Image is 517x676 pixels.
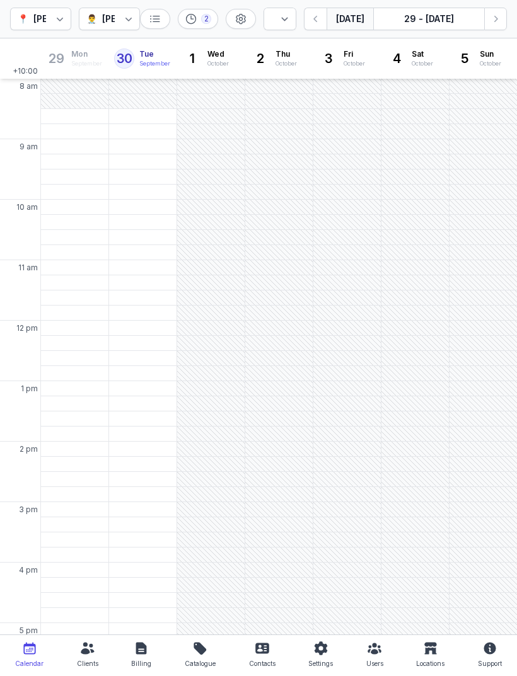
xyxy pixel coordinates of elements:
span: Thu [276,49,297,59]
div: Locations [416,656,444,671]
div: October [412,59,433,68]
div: 5 [455,49,475,69]
div: 4 [386,49,407,69]
span: Sat [412,49,433,59]
div: 1 [182,49,202,69]
div: 3 [318,49,339,69]
div: 30 [114,49,134,69]
span: Fri [344,49,365,59]
div: Clients [77,656,98,671]
div: [PERSON_NAME] [102,11,175,26]
span: +10:00 [13,66,40,79]
div: 👨‍⚕️ [86,11,97,26]
span: Wed [207,49,229,59]
div: [PERSON_NAME] Counselling [33,11,163,26]
span: 5 pm [20,626,38,636]
span: Mon [71,49,102,59]
div: Support [478,656,502,671]
div: Calendar [15,656,44,671]
span: 3 pm [19,505,38,515]
div: October [344,59,365,68]
span: 1 pm [21,384,38,394]
span: 12 pm [16,323,38,333]
div: 2 [201,14,211,24]
div: September [71,59,102,68]
div: Catalogue [185,656,216,671]
span: 8 am [20,81,38,91]
span: Sun [480,49,501,59]
div: Settings [308,656,333,671]
div: October [276,59,297,68]
button: [DATE] [327,8,373,30]
span: 11 am [18,263,38,273]
button: 29 - [DATE] [373,8,484,30]
div: 📍 [18,11,28,26]
div: October [480,59,501,68]
div: Billing [131,656,151,671]
span: 4 pm [19,565,38,575]
span: 10 am [16,202,38,212]
div: 2 [250,49,270,69]
span: 9 am [20,142,38,152]
div: September [139,59,170,68]
span: 2 pm [20,444,38,454]
span: Tue [139,49,170,59]
div: Users [366,656,383,671]
div: Contacts [249,656,276,671]
div: October [207,59,229,68]
div: 29 [46,49,66,69]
